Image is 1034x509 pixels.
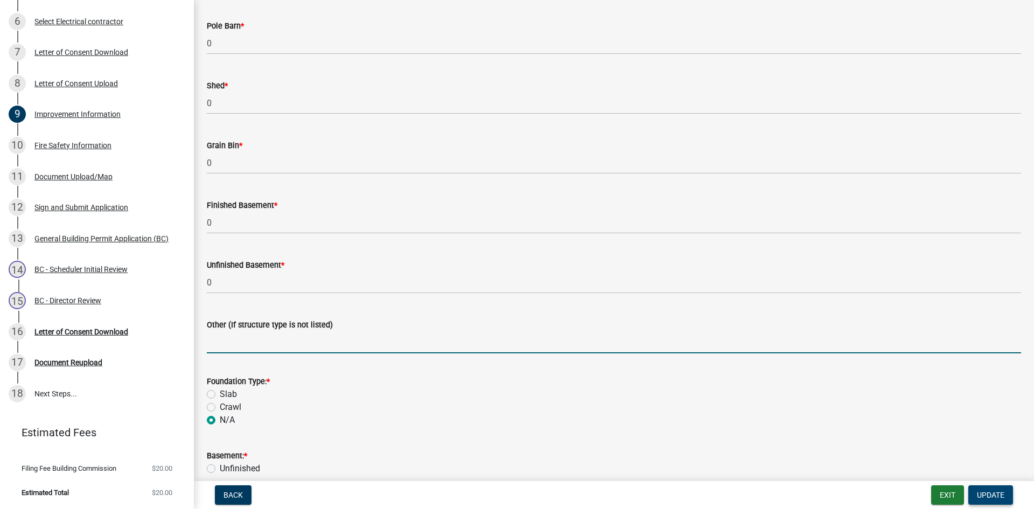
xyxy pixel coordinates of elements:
div: 12 [9,199,26,216]
div: 16 [9,323,26,340]
label: Crawl [220,401,241,414]
div: 14 [9,261,26,278]
span: Estimated Total [22,489,69,496]
label: Foundation Type: [207,378,270,386]
div: Select Electrical contractor [34,18,123,25]
label: Unfinished [220,462,260,475]
div: General Building Permit Application (BC) [34,235,169,242]
div: 15 [9,292,26,309]
div: Document Reupload [34,359,102,366]
div: 17 [9,354,26,371]
div: 18 [9,385,26,402]
label: N/A [220,414,235,427]
label: Pole Barn [207,23,244,30]
div: BC - Director Review [34,297,101,304]
button: Update [968,485,1013,505]
label: Shed [207,82,228,90]
div: Fire Safety Information [34,142,111,149]
label: Slab [220,388,237,401]
label: Finished [220,475,252,488]
span: $20.00 [152,465,172,472]
span: Back [223,491,243,499]
button: Exit [931,485,964,505]
label: Finished Basement [207,202,277,210]
div: Document Upload/Map [34,173,113,180]
span: Filing Fee Building Commission [22,465,116,472]
div: Sign and Submit Application [34,204,128,211]
label: Other (If structure type is not listed) [207,322,333,329]
div: 10 [9,137,26,154]
span: $20.00 [152,489,172,496]
button: Back [215,485,251,505]
div: 11 [9,168,26,185]
div: Letter of Consent Upload [34,80,118,87]
div: Letter of Consent Download [34,328,128,336]
div: Letter of Consent Download [34,48,128,56]
div: 13 [9,230,26,247]
label: Grain Bin [207,142,242,150]
label: Unfinished Basement [207,262,284,269]
div: 9 [9,106,26,123]
div: BC - Scheduler Initial Review [34,266,128,273]
label: Basement: [207,452,247,460]
div: 6 [9,13,26,30]
div: 7 [9,44,26,61]
div: Improvement Information [34,110,121,118]
div: 8 [9,75,26,92]
a: Estimated Fees [9,422,177,443]
span: Update [977,491,1004,499]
